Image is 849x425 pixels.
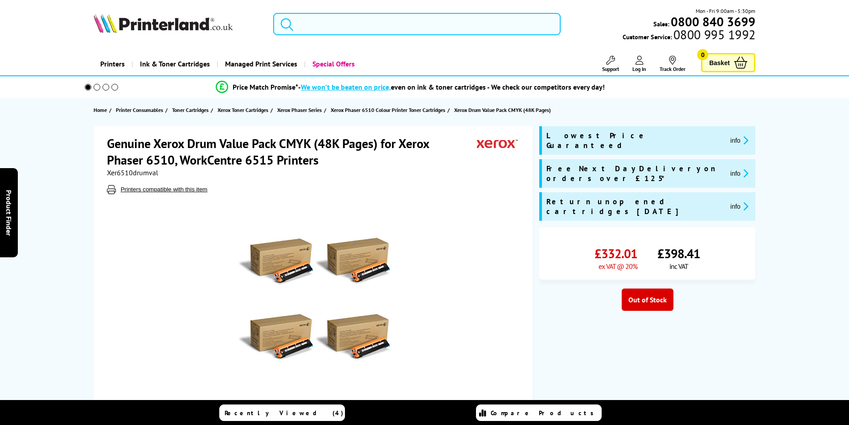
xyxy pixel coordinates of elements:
[595,245,637,262] span: £332.01
[94,13,262,35] a: Printerland Logo
[546,197,723,216] span: Return unopened cartridges [DATE]
[728,201,751,211] button: promo-description
[546,131,723,150] span: Lowest Price Guaranteed
[277,105,324,115] a: Xerox Phaser Series
[669,17,755,26] a: 0800 840 3699
[672,30,755,39] span: 0800 995 1992
[304,53,361,75] a: Special Offers
[671,13,755,30] b: 0800 840 3699
[632,56,646,72] a: Log In
[476,404,602,421] a: Compare Products
[477,135,518,152] img: Xerox
[118,186,210,193] button: Printers compatible with this item
[217,105,268,115] span: Xerox Toner Cartridges
[454,105,551,115] span: Xerox Drum Value Pack CMYK (48K Pages)
[140,53,210,75] span: Ink & Toner Cartridges
[331,105,445,115] span: Xerox Phaser 6510 Colour Printer Toner Cartridges
[94,105,109,115] a: Home
[697,49,708,60] span: 0
[632,66,646,72] span: Log In
[116,105,165,115] a: Printer Consumables
[4,190,13,235] span: Product Finder
[728,168,751,178] button: promo-description
[219,404,345,421] a: Recently Viewed (4)
[94,13,233,33] img: Printerland Logo
[728,135,751,145] button: promo-description
[653,20,669,28] span: Sales:
[301,83,391,91] span: We won’t be beaten on price,
[116,105,163,115] span: Printer Consumables
[454,105,553,115] a: Xerox Drum Value Pack CMYK (48K Pages)
[227,212,402,387] img: Xerox Drum Value Pack CMYK (48K Pages)
[107,168,158,177] span: Xer6510drumval
[623,30,755,41] span: Customer Service:
[107,135,477,168] h1: Genuine Xerox Drum Value Pack CMYK (48K Pages) for Xerox Phaser 6510, WorkCentre 6515 Printers
[696,7,755,15] span: Mon - Fri 9:00am - 5:30pm
[331,105,447,115] a: Xerox Phaser 6510 Colour Printer Toner Cartridges
[225,409,344,417] span: Recently Viewed (4)
[546,164,723,183] span: Free Next Day Delivery on orders over £125*
[172,105,209,115] span: Toner Cartridges
[657,245,700,262] span: £398.41
[622,289,673,311] div: Out of Stock
[217,105,271,115] a: Xerox Toner Cartridges
[709,57,730,69] span: Basket
[277,105,322,115] span: Xerox Phaser Series
[217,53,304,75] a: Managed Print Services
[602,66,619,72] span: Support
[73,79,749,95] li: modal_Promise
[599,262,637,271] span: ex VAT @ 20%
[298,83,605,91] div: - even on ink & toner cartridges - We check our competitors every day!
[233,83,298,91] span: Price Match Promise*
[491,409,599,417] span: Compare Products
[94,53,131,75] a: Printers
[94,105,107,115] span: Home
[172,105,211,115] a: Toner Cartridges
[669,262,688,271] span: inc VAT
[660,56,685,72] a: Track Order
[701,53,755,72] a: Basket 0
[131,53,217,75] a: Ink & Toner Cartridges
[602,56,619,72] a: Support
